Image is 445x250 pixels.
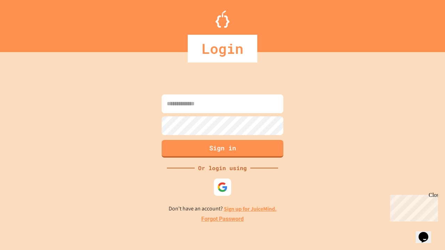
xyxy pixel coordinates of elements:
div: Login [188,35,257,62]
img: google-icon.svg [217,182,228,192]
button: Sign in [162,140,283,158]
iframe: chat widget [387,192,438,222]
div: Chat with us now!Close [3,3,48,44]
img: Logo.svg [216,10,229,28]
div: Or login using [195,164,250,172]
p: Don't have an account? [169,205,277,213]
a: Forgot Password [201,215,244,223]
iframe: chat widget [416,222,438,243]
a: Sign up for JuiceMind. [224,205,277,212]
